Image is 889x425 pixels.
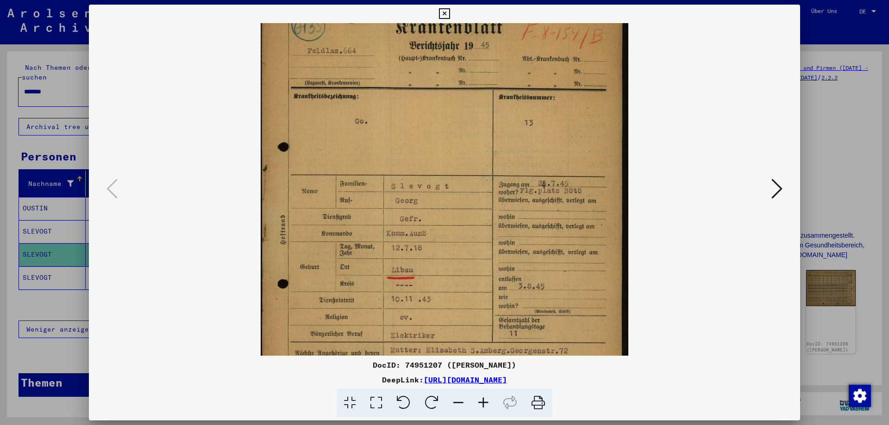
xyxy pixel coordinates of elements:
[848,384,870,407] div: Zustimmung ändern
[89,359,800,370] div: DocID: 74951207 ([PERSON_NAME])
[89,374,800,385] div: DeepLink:
[849,385,871,407] img: Zustimmung ändern
[424,375,507,384] a: [URL][DOMAIN_NAME]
